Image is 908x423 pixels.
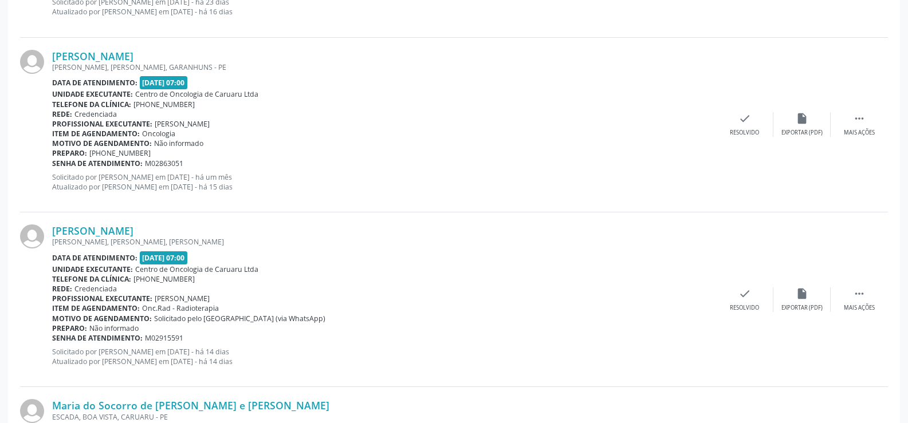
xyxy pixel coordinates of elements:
a: Maria do Socorro de [PERSON_NAME] e [PERSON_NAME] [52,399,329,412]
i: check [738,112,751,125]
span: Não informado [89,323,139,333]
a: [PERSON_NAME] [52,224,133,237]
span: [PHONE_NUMBER] [133,100,195,109]
div: Exportar (PDF) [781,129,823,137]
b: Senha de atendimento: [52,159,143,168]
div: Mais ações [844,304,875,312]
b: Data de atendimento: [52,253,137,263]
b: Telefone da clínica: [52,274,131,284]
span: Solicitado pelo [GEOGRAPHIC_DATA] (via WhatsApp) [154,314,325,323]
b: Data de atendimento: [52,78,137,88]
span: [PERSON_NAME] [155,294,210,303]
div: ESCADA, BOA VISTA, CARUARU - PE [52,412,716,422]
span: Onc.Rad - Radioterapia [142,303,219,313]
b: Item de agendamento: [52,303,140,313]
span: Centro de Oncologia de Caruaru Ltda [135,89,258,99]
p: Solicitado por [PERSON_NAME] em [DATE] - há 14 dias Atualizado por [PERSON_NAME] em [DATE] - há 1... [52,347,716,366]
b: Profissional executante: [52,119,152,129]
img: img [20,50,44,74]
i: insert_drive_file [796,287,808,300]
span: [PERSON_NAME] [155,119,210,129]
a: [PERSON_NAME] [52,50,133,62]
b: Unidade executante: [52,264,133,274]
div: Exportar (PDF) [781,304,823,312]
span: Credenciada [74,109,117,119]
span: Credenciada [74,284,117,294]
b: Profissional executante: [52,294,152,303]
i:  [853,112,866,125]
b: Motivo de agendamento: [52,314,152,323]
b: Unidade executante: [52,89,133,99]
b: Telefone da clínica: [52,100,131,109]
b: Item de agendamento: [52,129,140,139]
div: Mais ações [844,129,875,137]
b: Rede: [52,284,72,294]
div: [PERSON_NAME], [PERSON_NAME], [PERSON_NAME] [52,237,716,247]
b: Motivo de agendamento: [52,139,152,148]
span: M02863051 [145,159,183,168]
img: img [20,224,44,248]
p: Solicitado por [PERSON_NAME] em [DATE] - há um mês Atualizado por [PERSON_NAME] em [DATE] - há 15... [52,172,716,192]
b: Preparo: [52,323,87,333]
i:  [853,287,866,300]
span: Oncologia [142,129,175,139]
i: insert_drive_file [796,112,808,125]
i: check [738,287,751,300]
img: img [20,399,44,423]
span: [DATE] 07:00 [140,76,188,89]
b: Senha de atendimento: [52,333,143,343]
div: Resolvido [730,304,759,312]
span: Não informado [154,139,203,148]
span: M02915591 [145,333,183,343]
b: Rede: [52,109,72,119]
b: Preparo: [52,148,87,158]
div: Resolvido [730,129,759,137]
div: [PERSON_NAME], [PERSON_NAME], GARANHUNS - PE [52,62,716,72]
span: [DATE] 07:00 [140,251,188,264]
span: Centro de Oncologia de Caruaru Ltda [135,264,258,274]
span: [PHONE_NUMBER] [89,148,151,158]
span: [PHONE_NUMBER] [133,274,195,284]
